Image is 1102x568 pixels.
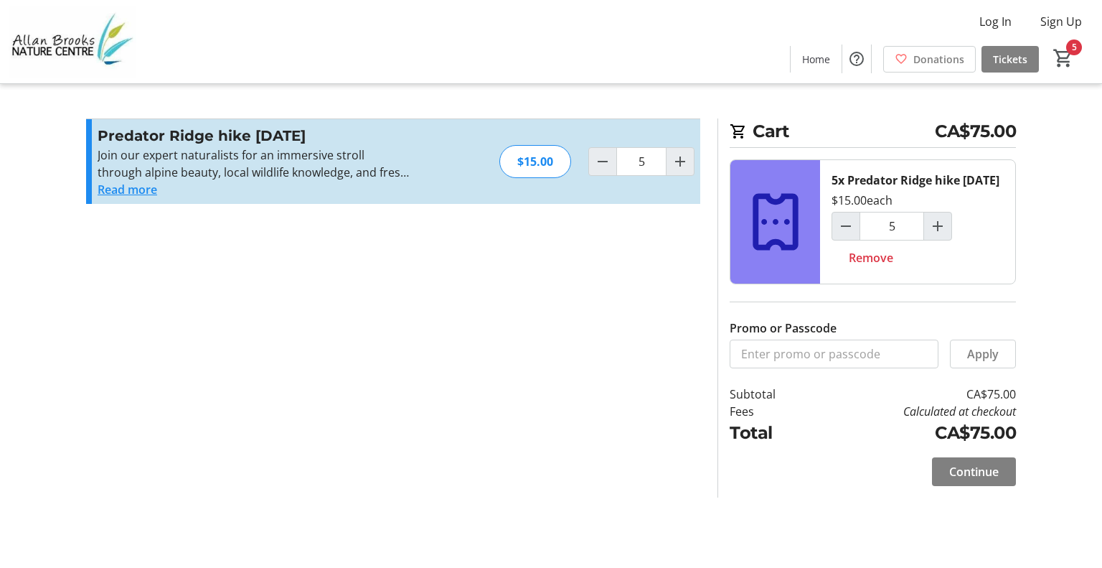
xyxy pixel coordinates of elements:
[813,420,1016,446] td: CA$75.00
[860,212,924,241] input: Predator Ridge hike September 13th 2025 Quantity
[98,125,411,146] h3: Predator Ridge hike [DATE]
[935,118,1016,144] span: CA$75.00
[949,463,999,480] span: Continue
[950,340,1016,368] button: Apply
[802,52,830,67] span: Home
[924,213,951,240] button: Increment by one
[791,46,842,73] a: Home
[616,147,667,176] input: Predator Ridge hike September 13th 2025 Quantity
[832,172,999,189] div: 5x Predator Ridge hike [DATE]
[932,457,1016,486] button: Continue
[968,10,1023,33] button: Log In
[98,181,157,198] button: Read more
[730,420,813,446] td: Total
[98,146,411,181] p: Join our expert naturalists for an immersive stroll through alpine beauty, local wildlife knowled...
[832,192,893,209] div: $15.00 each
[883,46,976,73] a: Donations
[842,45,871,73] button: Help
[813,403,1016,420] td: Calculated at checkout
[589,148,616,175] button: Decrement by one
[1029,10,1093,33] button: Sign Up
[813,386,1016,403] td: CA$75.00
[667,148,694,175] button: Increment by one
[981,46,1039,73] a: Tickets
[993,52,1027,67] span: Tickets
[979,13,1012,30] span: Log In
[1050,45,1076,71] button: Cart
[730,118,1016,148] h2: Cart
[730,320,837,337] label: Promo or Passcode
[967,345,999,363] span: Apply
[832,213,860,240] button: Decrement by one
[849,249,893,266] span: Remove
[730,403,813,420] td: Fees
[9,6,136,78] img: Allan Brooks Nature Centre's Logo
[499,145,571,178] div: $15.00
[832,243,910,272] button: Remove
[730,340,938,368] input: Enter promo or passcode
[730,386,813,403] td: Subtotal
[913,52,964,67] span: Donations
[1040,13,1082,30] span: Sign Up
